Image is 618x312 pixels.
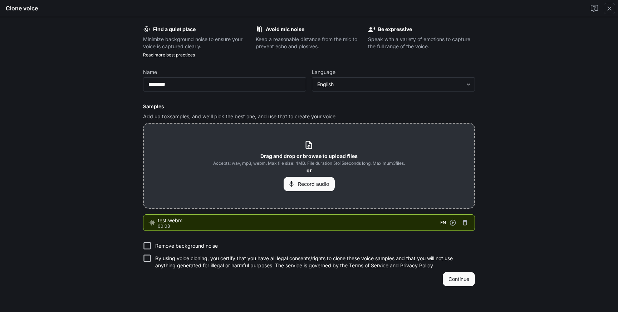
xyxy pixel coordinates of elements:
[312,70,335,75] p: Language
[266,26,304,32] b: Avoid mic noise
[260,153,358,159] b: Drag and drop or browse to upload files
[158,224,440,228] p: 00:08
[349,262,388,268] a: Terms of Service
[158,217,440,224] span: test.webm
[440,219,446,226] span: EN
[153,26,196,32] b: Find a quiet place
[143,103,475,110] h6: Samples
[143,52,195,58] a: Read more best practices
[213,160,405,167] span: Accepts: wav, mp3, webm. Max file size: 4MB. File duration 5 to 15 seconds long. Maximum 3 files.
[284,177,335,191] button: Record audio
[306,167,312,173] b: or
[312,81,475,88] div: English
[6,4,38,12] h5: Clone voice
[256,36,363,50] p: Keep a reasonable distance from the mic to prevent echo and plosives.
[378,26,412,32] b: Be expressive
[143,36,250,50] p: Minimize background noise to ensure your voice is captured clearly.
[368,36,475,50] p: Speak with a variety of emotions to capture the full range of the voice.
[143,70,157,75] p: Name
[143,113,475,120] p: Add up to 3 samples, and we'll pick the best one, and use that to create your voice
[155,255,469,269] p: By using voice cloning, you certify that you have all legal consents/rights to clone these voice ...
[443,272,475,286] button: Continue
[317,81,463,88] div: English
[400,262,433,268] a: Privacy Policy
[588,2,601,15] a: Contact support
[155,242,218,249] p: Remove background noise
